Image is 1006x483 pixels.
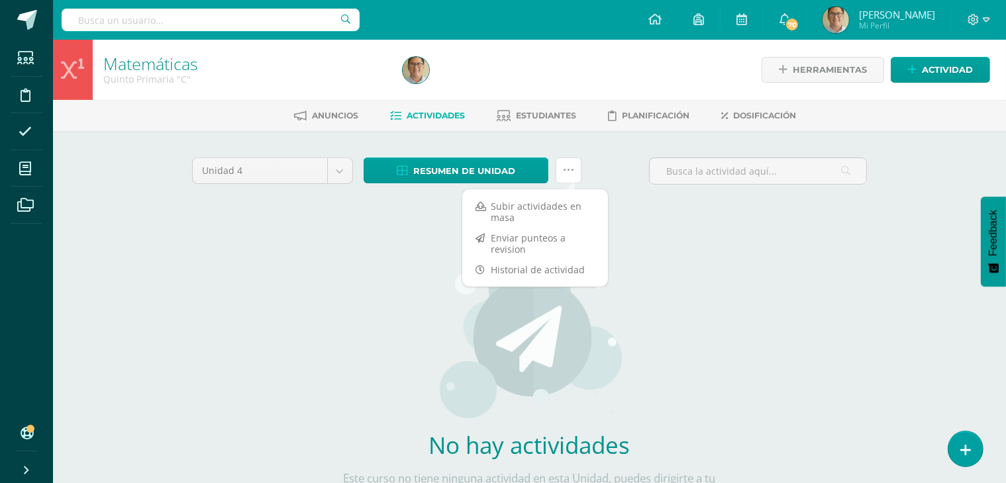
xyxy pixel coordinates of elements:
[650,158,866,184] input: Busca la actividad aquí...
[364,157,548,183] a: Resumen de unidad
[413,159,515,183] span: Resumen de unidad
[295,105,359,126] a: Anuncios
[823,7,849,33] img: d0658016b81b509c4b7b73f479533c4d.png
[981,197,1006,286] button: Feedback - Mostrar encuesta
[722,105,797,126] a: Dosificación
[103,73,387,85] div: Quinto Primaria 'C'
[391,105,466,126] a: Actividades
[403,57,429,83] img: d0658016b81b509c4b7b73f479533c4d.png
[859,8,935,21] span: [PERSON_NAME]
[793,58,867,82] span: Herramientas
[62,9,360,31] input: Busca un usuario...
[407,110,466,120] span: Actividades
[891,57,990,83] a: Actividad
[785,17,799,32] span: 70
[103,54,387,73] h1: Matemáticas
[922,58,973,82] span: Actividad
[103,52,198,75] a: Matemáticas
[462,259,608,280] a: Historial de actividad
[334,429,725,461] h2: No hay actividades
[623,110,690,120] span: Planificación
[203,158,317,183] span: Unidad 4
[734,110,797,120] span: Dosificación
[497,105,577,126] a: Estudiantes
[987,210,999,256] span: Feedback
[313,110,359,120] span: Anuncios
[462,196,608,228] a: Subir actividades en masa
[436,247,623,419] img: activities.png
[193,158,352,183] a: Unidad 4
[517,110,577,120] span: Estudiantes
[859,20,935,31] span: Mi Perfil
[462,228,608,259] a: Enviar punteos a revision
[609,105,690,126] a: Planificación
[762,57,884,83] a: Herramientas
